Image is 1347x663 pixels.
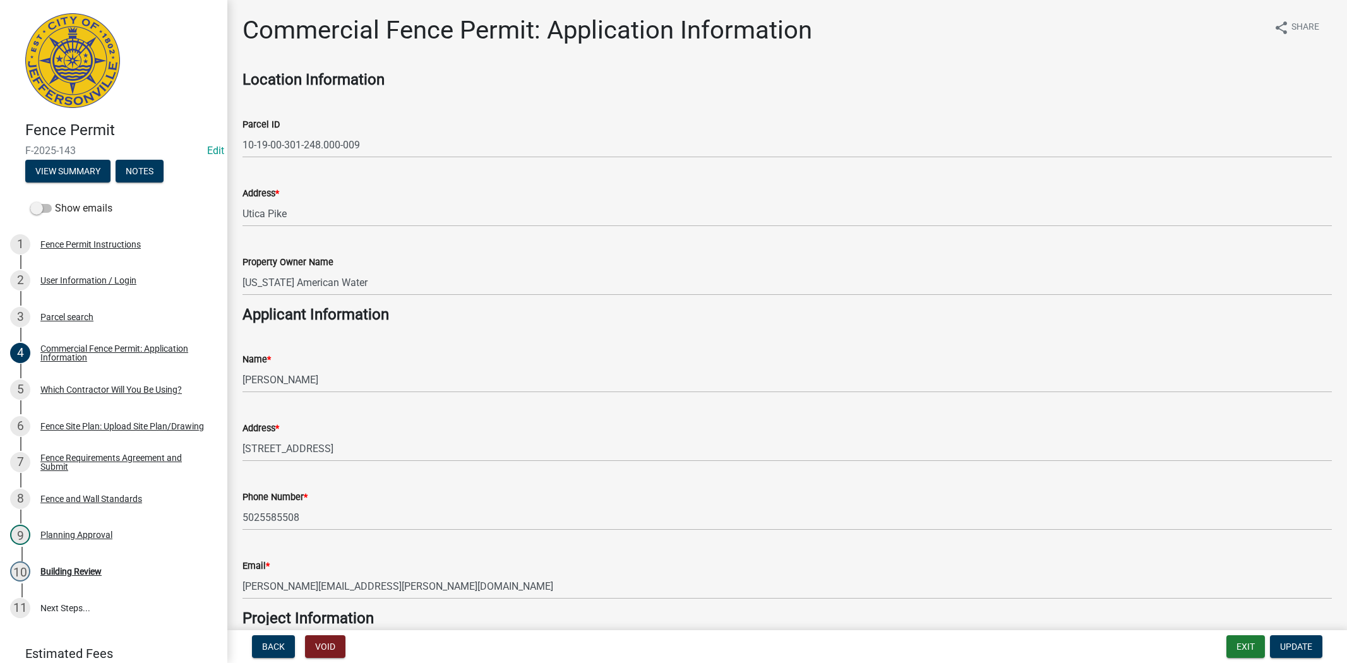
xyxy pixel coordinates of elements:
[40,453,207,471] div: Fence Requirements Agreement and Submit
[242,493,308,502] label: Phone Number
[242,258,333,267] label: Property Owner Name
[10,489,30,509] div: 8
[10,525,30,545] div: 9
[10,452,30,472] div: 7
[116,160,164,182] button: Notes
[40,313,93,321] div: Parcel search
[242,189,279,198] label: Address
[242,424,279,433] label: Address
[10,598,30,618] div: 11
[1274,20,1289,35] i: share
[242,306,389,323] strong: Applicant Information
[1291,20,1319,35] span: Share
[40,422,204,431] div: Fence Site Plan: Upload Site Plan/Drawing
[25,145,202,157] span: F-2025-143
[40,276,136,285] div: User Information / Login
[10,307,30,327] div: 3
[10,343,30,363] div: 4
[40,567,102,576] div: Building Review
[207,145,224,157] wm-modal-confirm: Edit Application Number
[25,167,111,177] wm-modal-confirm: Summary
[10,561,30,582] div: 10
[40,344,207,362] div: Commercial Fence Permit: Application Information
[242,355,271,364] label: Name
[242,15,812,45] h1: Commercial Fence Permit: Application Information
[305,635,345,658] button: Void
[25,13,120,108] img: City of Jeffersonville, Indiana
[40,385,182,394] div: Which Contractor Will You Be Using?
[242,71,385,88] strong: Location Information
[10,379,30,400] div: 5
[30,201,112,216] label: Show emails
[10,416,30,436] div: 6
[252,635,295,658] button: Back
[25,160,111,182] button: View Summary
[207,145,224,157] a: Edit
[1226,635,1265,658] button: Exit
[10,234,30,254] div: 1
[1280,642,1312,652] span: Update
[40,240,141,249] div: Fence Permit Instructions
[262,642,285,652] span: Back
[1264,15,1329,40] button: shareShare
[242,562,270,571] label: Email
[116,167,164,177] wm-modal-confirm: Notes
[242,121,280,129] label: Parcel ID
[10,270,30,290] div: 2
[1270,635,1322,658] button: Update
[25,121,217,140] h4: Fence Permit
[40,530,112,539] div: Planning Approval
[242,609,374,627] strong: Project Information
[40,494,142,503] div: Fence and Wall Standards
